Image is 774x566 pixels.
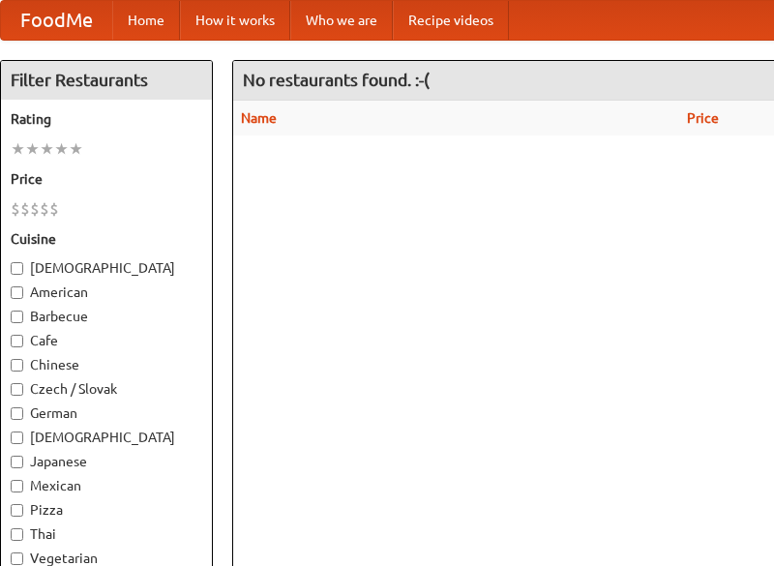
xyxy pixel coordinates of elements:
label: Cafe [11,331,202,350]
a: Price [687,110,719,126]
ng-pluralize: No restaurants found. :-( [243,71,430,89]
input: Chinese [11,359,23,372]
input: Barbecue [11,311,23,323]
li: ★ [11,138,25,160]
label: Chinese [11,355,202,374]
input: Mexican [11,480,23,492]
li: ★ [54,138,69,160]
li: ★ [40,138,54,160]
a: Who we are [290,1,393,40]
label: American [11,283,202,302]
h4: Filter Restaurants [1,61,212,100]
h5: Rating [11,109,202,129]
label: Thai [11,524,202,544]
label: [DEMOGRAPHIC_DATA] [11,258,202,278]
li: ★ [25,138,40,160]
a: FoodMe [1,1,112,40]
input: Cafe [11,335,23,347]
h5: Price [11,169,202,189]
h5: Cuisine [11,229,202,249]
li: ★ [69,138,83,160]
li: $ [11,198,20,220]
a: Home [112,1,180,40]
li: $ [40,198,49,220]
label: Barbecue [11,307,202,326]
a: How it works [180,1,290,40]
label: Japanese [11,452,202,471]
input: Japanese [11,456,23,468]
input: Czech / Slovak [11,383,23,396]
label: Pizza [11,500,202,520]
input: [DEMOGRAPHIC_DATA] [11,262,23,275]
li: $ [49,198,59,220]
a: Recipe videos [393,1,509,40]
input: Thai [11,528,23,541]
label: Mexican [11,476,202,495]
li: $ [20,198,30,220]
label: German [11,403,202,423]
input: Vegetarian [11,552,23,565]
input: German [11,407,23,420]
input: [DEMOGRAPHIC_DATA] [11,432,23,444]
a: Name [241,110,277,126]
input: American [11,286,23,299]
input: Pizza [11,504,23,517]
li: $ [30,198,40,220]
label: Czech / Slovak [11,379,202,399]
label: [DEMOGRAPHIC_DATA] [11,428,202,447]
